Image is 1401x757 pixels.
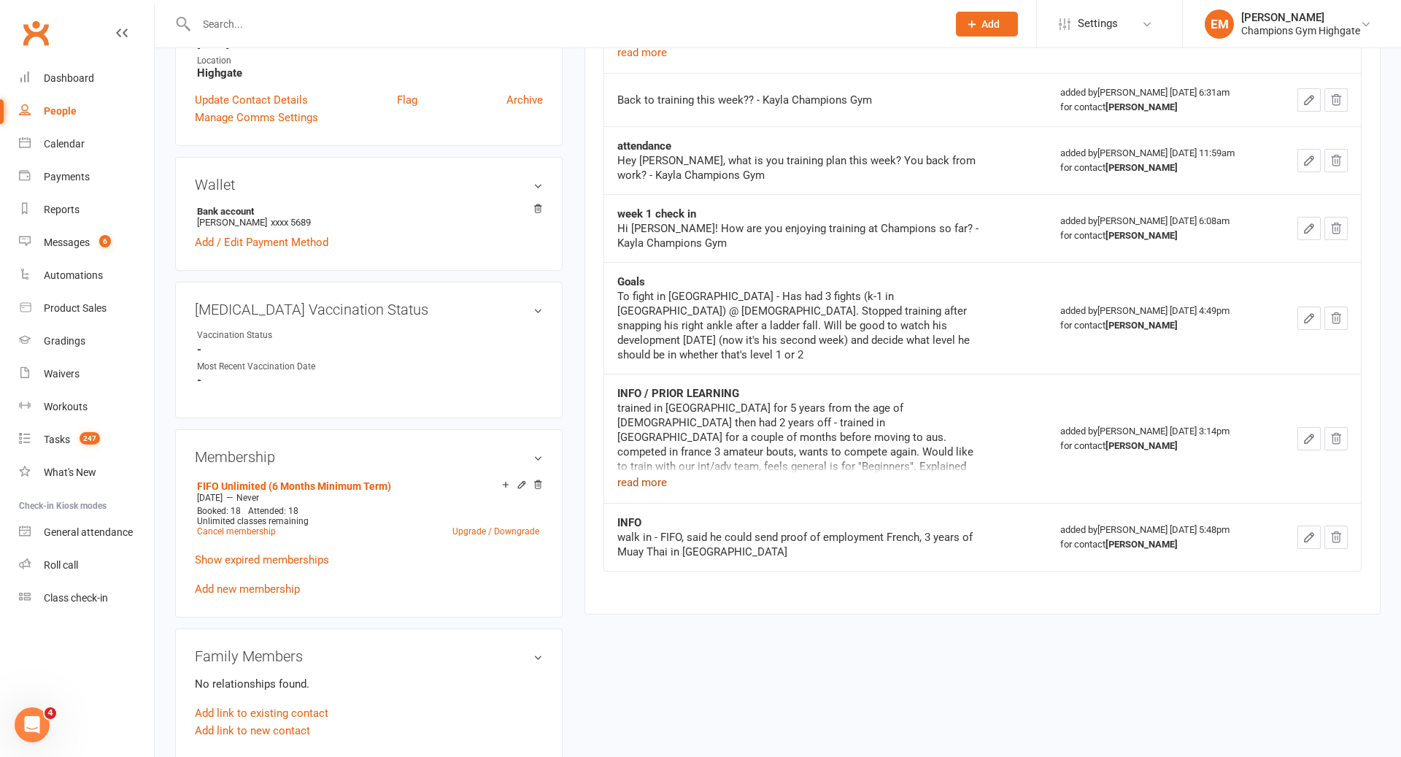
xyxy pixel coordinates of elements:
[452,526,539,537] a: Upgrade / Downgrade
[44,138,85,150] div: Calendar
[1105,162,1178,173] strong: [PERSON_NAME]
[19,391,154,423] a: Workouts
[197,506,241,516] span: Booked: 18
[617,139,671,153] strong: attendance
[195,449,543,465] h3: Membership
[397,91,417,109] a: Flag
[44,105,77,117] div: People
[19,549,154,582] a: Roll call
[44,401,88,412] div: Workouts
[44,171,90,182] div: Payments
[195,177,543,193] h3: Wallet
[19,423,154,456] a: Tasks 247
[1060,161,1261,175] div: for contact
[193,492,543,504] div: —
[195,704,328,722] a: Add link to existing contact
[195,722,310,739] a: Add link to new contact
[44,269,103,281] div: Automations
[617,387,739,400] strong: INFO / PRIOR LEARNING
[956,12,1018,36] button: Add
[19,161,154,193] a: Payments
[44,72,94,84] div: Dashboard
[19,358,154,391] a: Waivers
[15,707,50,742] iframe: Intercom live chat
[19,516,154,549] a: General attendance kiosk mode
[44,237,90,248] div: Messages
[99,235,111,247] span: 6
[197,374,543,387] strong: -
[1078,7,1118,40] span: Settings
[1060,100,1261,115] div: for contact
[197,480,391,492] a: FIFO Unlimited (6 Months Minimum Term)
[44,302,107,314] div: Product Sales
[617,44,667,61] button: read more
[44,592,108,604] div: Class check-in
[1060,214,1261,243] div: added by [PERSON_NAME] [DATE] 6:08am
[1105,320,1178,331] strong: [PERSON_NAME]
[981,18,1000,30] span: Add
[80,432,100,445] span: 247
[197,54,543,68] div: Location
[195,553,329,566] a: Show expired memberships
[44,204,80,215] div: Reports
[19,193,154,226] a: Reports
[617,401,982,518] div: trained in [GEOGRAPHIC_DATA] for 5 years from the age of [DEMOGRAPHIC_DATA] then had 2 years off ...
[197,526,276,537] a: Cancel membership
[617,207,696,220] strong: week 1 check in
[617,93,982,107] div: Back to training this week?? - Kayla Champions Gym
[197,360,317,374] div: Most Recent Vaccination Date
[1060,318,1261,333] div: for contact
[197,66,543,80] strong: Highgate
[617,530,982,559] div: walk in - FIFO, said he could send proof of employment French, 3 years of Muay Thai in [GEOGRAPHI...
[44,559,78,571] div: Roll call
[195,109,318,126] a: Manage Comms Settings
[617,474,667,491] button: read more
[44,434,70,445] div: Tasks
[1060,304,1261,333] div: added by [PERSON_NAME] [DATE] 4:49pm
[19,456,154,489] a: What's New
[1241,11,1360,24] div: [PERSON_NAME]
[19,128,154,161] a: Calendar
[192,14,937,34] input: Search...
[617,289,982,362] div: To fight in [GEOGRAPHIC_DATA] - Has had 3 fights (k-1 in [GEOGRAPHIC_DATA]) @ [DEMOGRAPHIC_DATA]....
[617,516,641,529] strong: INFO
[1060,523,1261,552] div: added by [PERSON_NAME] [DATE] 5:48pm
[195,648,543,664] h3: Family Members
[197,516,309,526] span: Unlimited classes remaining
[197,493,223,503] span: [DATE]
[19,62,154,95] a: Dashboard
[44,368,80,380] div: Waivers
[197,328,317,342] div: Vaccination Status
[236,493,259,503] span: Never
[248,506,298,516] span: Attended: 18
[195,234,328,251] a: Add / Edit Payment Method
[1060,228,1261,243] div: for contact
[1205,9,1234,39] div: EM
[1105,101,1178,112] strong: [PERSON_NAME]
[197,206,536,217] strong: Bank account
[271,217,311,228] span: xxxx 5689
[18,15,54,51] a: Clubworx
[1105,230,1178,241] strong: [PERSON_NAME]
[1060,537,1261,552] div: for contact
[1060,424,1261,453] div: added by [PERSON_NAME] [DATE] 3:14pm
[195,91,308,109] a: Update Contact Details
[617,221,982,250] div: Hi [PERSON_NAME]! How are you enjoying training at Champions so far? - Kayla Champions Gym
[195,675,543,693] p: No relationships found.
[44,335,85,347] div: Gradings
[197,343,543,356] strong: -
[45,707,56,719] span: 4
[1105,539,1178,550] strong: [PERSON_NAME]
[617,153,982,182] div: Hey [PERSON_NAME], what is you training plan this week? You back from work? - Kayla Champions Gym
[617,275,645,288] strong: Goals
[1241,24,1360,37] div: Champions Gym Highgate
[19,226,154,259] a: Messages 6
[506,91,543,109] a: Archive
[1105,440,1178,451] strong: [PERSON_NAME]
[1060,439,1261,453] div: for contact
[195,204,543,230] li: [PERSON_NAME]
[195,301,543,318] h3: [MEDICAL_DATA] Vaccination Status
[44,526,133,538] div: General attendance
[195,583,300,596] a: Add new membership
[19,325,154,358] a: Gradings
